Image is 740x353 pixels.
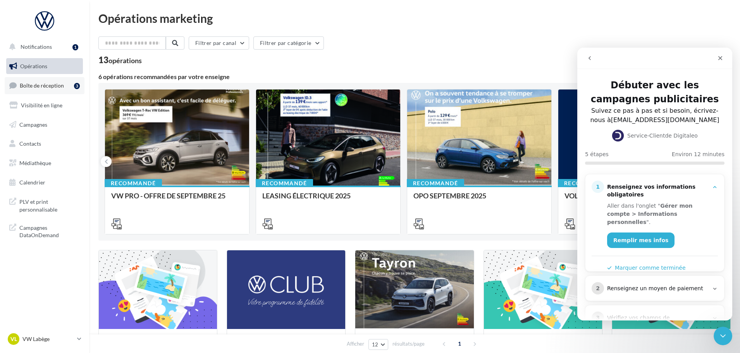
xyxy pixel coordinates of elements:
[256,179,313,188] div: Recommandé
[20,82,64,89] span: Boîte de réception
[5,58,84,74] a: Opérations
[262,192,394,207] div: LEASING ÉLECTRIQUE 2025
[558,179,615,188] div: Recommandé
[74,83,80,89] div: 3
[19,179,45,186] span: Calendrier
[453,338,466,350] span: 1
[21,43,52,50] span: Notifications
[19,140,41,147] span: Contacts
[21,102,62,108] span: Visibilité en ligne
[5,117,84,133] a: Campagnes
[5,219,84,242] a: Campagnes DataOnDemand
[347,340,364,348] span: Afficher
[392,340,425,348] span: résultats/page
[714,327,732,345] iframe: Intercom live chat
[407,179,464,188] div: Recommandé
[6,332,83,346] a: VL VW Labège
[30,267,131,282] div: Vérifiez vos champs de personnalisation
[98,56,142,64] div: 13
[413,192,545,207] div: OPO SEPTEMBRE 2025
[5,193,84,216] a: PLV et print personnalisable
[5,97,84,114] a: Visibilité en ligne
[105,179,162,188] div: Recommandé
[5,39,81,55] button: Notifications 1
[19,160,51,166] span: Médiathèque
[564,192,696,207] div: VOLKSWAGEN APRES-VENTE
[368,339,388,350] button: 12
[189,36,249,50] button: Filtrer par canal
[5,77,84,94] a: Boîte de réception3
[19,196,80,213] span: PLV et print personnalisable
[577,48,732,320] iframe: Intercom live chat
[22,335,74,343] p: VW Labège
[20,63,47,69] span: Opérations
[98,12,731,24] div: Opérations marketing
[108,57,142,64] div: opérations
[10,335,17,343] span: VL
[98,74,718,80] div: 6 opérations recommandées par votre enseigne
[72,44,78,50] div: 1
[5,136,84,152] a: Contacts
[5,174,84,191] a: Calendrier
[5,155,84,171] a: Médiathèque
[19,222,80,239] span: Campagnes DataOnDemand
[253,36,324,50] button: Filtrer par catégorie
[14,264,141,282] div: 3Vérifiez vos champs de personnalisation
[111,192,243,207] div: VW PRO - OFFRE DE SEPTEMBRE 25
[19,121,47,127] span: Campagnes
[372,341,379,348] span: 12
